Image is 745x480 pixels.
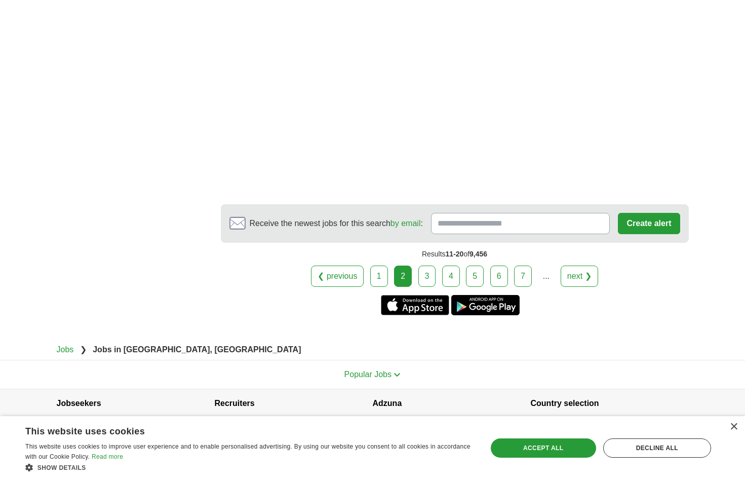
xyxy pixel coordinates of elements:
a: ❮ previous [311,266,364,287]
span: Receive the newest jobs for this search : [250,217,423,230]
a: 6 [490,266,508,287]
strong: Jobs in [GEOGRAPHIC_DATA], [GEOGRAPHIC_DATA] [93,345,301,354]
span: This website uses cookies to improve user experience and to enable personalised advertising. By u... [25,443,470,460]
a: 1 [370,266,388,287]
div: Decline all [603,438,711,458]
div: ... [536,266,556,286]
button: Create alert [618,213,680,234]
a: Get the Android app [451,295,520,315]
a: next ❯ [561,266,598,287]
div: This website uses cookies [25,422,448,437]
h4: Country selection [531,389,689,418]
a: Jobs [57,345,74,354]
div: Close [730,423,737,431]
span: Show details [37,464,86,471]
a: 5 [466,266,484,287]
div: Show details [25,462,474,472]
a: by email [390,219,421,228]
div: Accept all [491,438,596,458]
div: 2 [394,266,412,287]
a: Read more, opens a new window [92,453,123,460]
a: 3 [418,266,436,287]
a: Get the iPhone app [381,295,449,315]
span: 9,456 [469,250,487,258]
a: 7 [514,266,532,287]
img: toggle icon [394,373,401,377]
a: 4 [442,266,460,287]
span: 11-20 [446,250,464,258]
div: Results of [221,243,689,266]
span: Popular Jobs [344,370,391,379]
span: ❯ [80,345,87,354]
